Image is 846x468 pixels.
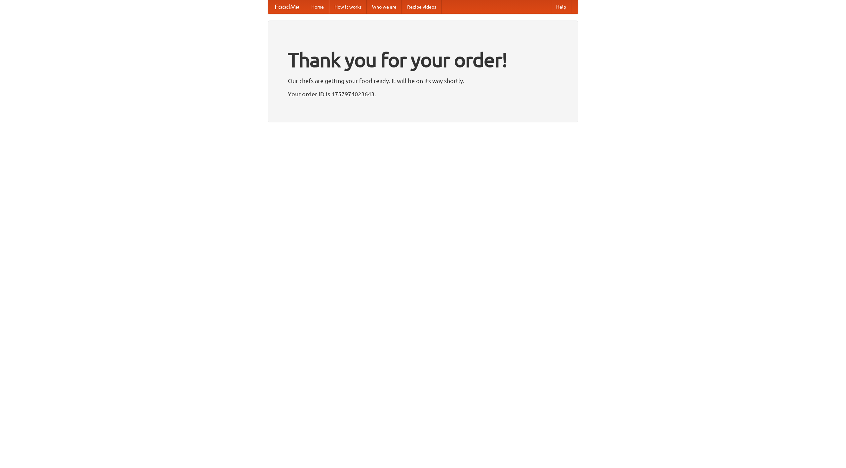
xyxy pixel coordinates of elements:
a: FoodMe [268,0,306,14]
a: Who we are [367,0,402,14]
p: Our chefs are getting your food ready. It will be on its way shortly. [288,76,558,86]
a: How it works [329,0,367,14]
a: Home [306,0,329,14]
a: Recipe videos [402,0,442,14]
a: Help [551,0,571,14]
p: Your order ID is 1757974023643. [288,89,558,99]
h1: Thank you for your order! [288,44,558,76]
